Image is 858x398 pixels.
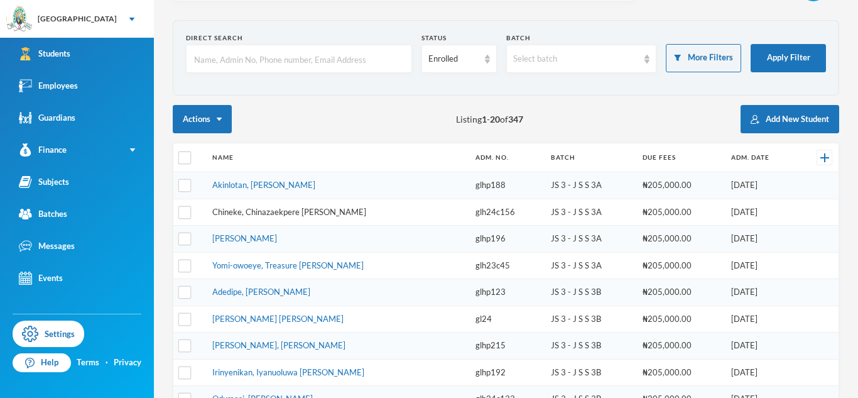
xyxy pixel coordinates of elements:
[725,333,798,360] td: [DATE]
[212,340,345,350] a: [PERSON_NAME], [PERSON_NAME]
[456,113,523,126] span: Listing - of
[212,260,364,270] a: Yomi-owoeye, Treasure [PERSON_NAME]
[636,143,725,172] th: Due Fees
[469,306,545,333] td: gl24
[106,357,108,369] div: ·
[212,314,344,324] a: [PERSON_NAME] [PERSON_NAME]
[725,279,798,306] td: [DATE]
[725,252,798,279] td: [DATE]
[19,207,67,221] div: Batches
[725,172,798,199] td: [DATE]
[212,207,366,217] a: Chineke, Chinazaekpere [PERSON_NAME]
[820,153,829,162] img: +
[114,357,141,369] a: Privacy
[212,180,315,190] a: Akinlotan, [PERSON_NAME]
[469,226,545,253] td: glhp196
[636,172,725,199] td: ₦205,000.00
[421,33,497,43] div: Status
[725,199,798,226] td: [DATE]
[636,359,725,386] td: ₦205,000.00
[636,279,725,306] td: ₦205,000.00
[725,359,798,386] td: [DATE]
[19,111,75,124] div: Guardians
[513,53,639,65] div: Select batch
[490,114,500,124] b: 20
[636,333,725,360] td: ₦205,000.00
[19,79,78,92] div: Employees
[19,47,70,60] div: Students
[186,33,412,43] div: Direct Search
[469,333,545,360] td: glhp215
[508,114,523,124] b: 347
[636,306,725,333] td: ₦205,000.00
[469,172,545,199] td: glhp188
[428,53,479,65] div: Enrolled
[636,199,725,226] td: ₦205,000.00
[636,252,725,279] td: ₦205,000.00
[545,226,636,253] td: JS 3 - J S S 3A
[469,143,545,172] th: Adm. No.
[545,306,636,333] td: JS 3 - J S S 3B
[173,105,232,133] button: Actions
[482,114,487,124] b: 1
[725,143,798,172] th: Adm. Date
[19,272,63,285] div: Events
[725,306,798,333] td: [DATE]
[545,172,636,199] td: JS 3 - J S S 3A
[545,252,636,279] td: JS 3 - J S S 3A
[545,143,636,172] th: Batch
[7,7,32,32] img: logo
[545,359,636,386] td: JS 3 - J S S 3B
[751,44,826,72] button: Apply Filter
[545,279,636,306] td: JS 3 - J S S 3B
[469,359,545,386] td: glhp192
[212,287,310,297] a: Adedipe, [PERSON_NAME]
[725,226,798,253] td: [DATE]
[212,233,277,243] a: [PERSON_NAME]
[19,175,69,189] div: Subjects
[741,105,839,133] button: Add New Student
[13,321,84,347] a: Settings
[506,33,657,43] div: Batch
[19,240,75,253] div: Messages
[193,45,405,74] input: Name, Admin No, Phone number, Email Address
[469,279,545,306] td: glhp123
[545,199,636,226] td: JS 3 - J S S 3A
[19,143,67,157] div: Finance
[469,199,545,226] td: glh24c156
[469,252,545,279] td: glh23c45
[38,13,117,25] div: [GEOGRAPHIC_DATA]
[77,357,99,369] a: Terms
[13,353,71,372] a: Help
[666,44,741,72] button: More Filters
[212,367,364,377] a: Irinyenikan, Iyanuoluwa [PERSON_NAME]
[636,226,725,253] td: ₦205,000.00
[545,333,636,360] td: JS 3 - J S S 3B
[206,143,469,172] th: Name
